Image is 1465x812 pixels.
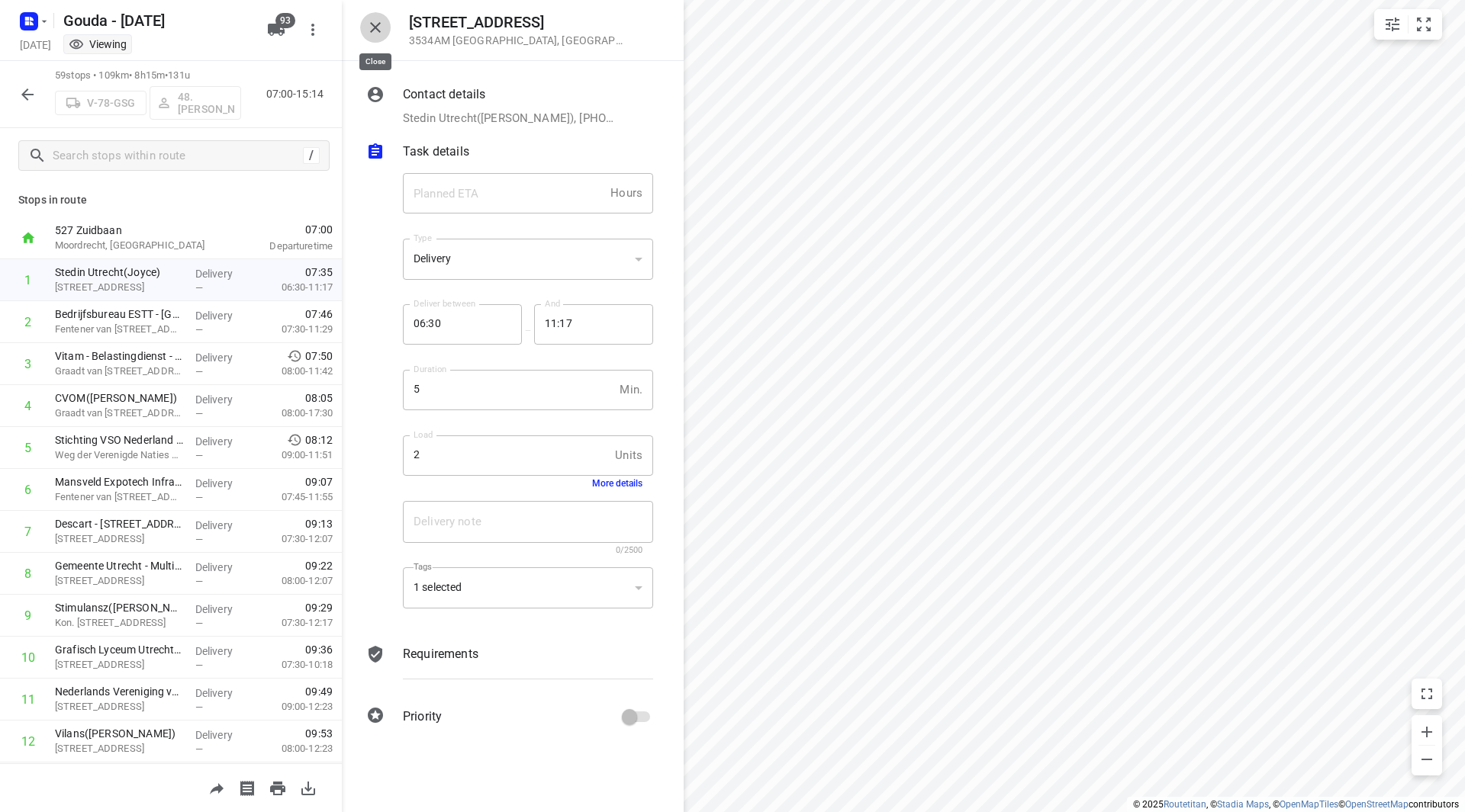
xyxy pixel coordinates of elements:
p: 08:00-11:42 [257,364,333,379]
p: Delivery [195,308,252,323]
button: More [298,14,328,45]
span: — [195,618,203,629]
span: 07:46 [305,307,333,322]
p: Delivery [195,266,252,281]
p: Delivery [195,644,252,659]
span: • [165,69,168,81]
p: Nederlands Vereniging van Orthopedagogen en Onderwijskundigen(Angela Verdam) [55,684,183,699]
div: 4 [24,399,31,413]
p: 07:45-11:55 [257,489,333,505]
span: — [195,282,203,294]
button: 93 [261,14,291,45]
span: 07:35 [305,265,333,280]
span: — [195,324,203,335]
p: Departure time [232,239,333,254]
p: — [522,325,534,336]
p: Vilans([PERSON_NAME]) [55,726,183,741]
p: 07:30-12:17 [257,615,333,631]
span: 131u [168,69,190,81]
p: 06:30-11:17 [257,280,333,295]
span: — [195,701,203,713]
p: Contact details [403,85,485,104]
span: Share route [201,780,232,794]
span: 08:12 [305,432,333,448]
p: Hours [610,185,642,202]
div: 10 [21,650,35,665]
button: Map settings [1377,9,1408,40]
span: — [195,450,203,461]
p: Grebbeberglaan 7, Utrecht [55,531,183,547]
span: 07:50 [305,348,333,364]
p: 07:00-15:14 [266,86,330,102]
p: Grafisch Lyceum Utrecht(Elianne Beukelaar – Vernooij) [55,642,183,657]
span: 09:13 [305,516,333,531]
div: Contact detailsStedin Utrecht([PERSON_NAME]), [PHONE_NUMBER], [EMAIL_ADDRESS][DOMAIN_NAME] [366,85,653,127]
p: Min. [620,381,642,399]
p: Descart - Grebbeberglaan 7(Jonas Vergeldt) [55,516,183,531]
p: Delivery [195,434,252,449]
p: Delivery [195,685,252,701]
p: Graadt van Roggenweg 300, Utrecht [55,406,183,421]
a: Stadia Maps [1217,799,1269,810]
li: © 2025 , © , © © contributors [1133,799,1459,810]
button: Fit zoom [1409,9,1439,40]
p: Delivery [195,392,252,407]
span: Download route [293,780,324,794]
p: 09:00-11:51 [257,448,333,463]
p: Mansveld Expotech Infra B.V. - Utrecht(Rinie Goedejohan) [55,474,183,489]
span: — [195,660,203,671]
p: Stimulansz(Ciska van Berkel) [55,600,183,615]
span: 08:05 [305,390,333,406]
p: [STREET_ADDRESS] [55,657,183,672]
span: — [195,408,203,419]
p: 527 Zuidbaan [55,223,214,238]
div: Requirements [366,645,653,691]
div: / [303,147,320,164]
h5: [STREET_ADDRESS] [409,14,623,31]
div: 3 [24,357,31,371]
div: 5 [24,441,31,455]
p: Vitam - Belastingdienst - Douane - Utrecht(Mark Kersten) [55,348,183,364]
p: 08:00-12:23 [257,741,333,756]
span: 93 [275,13,295,28]
p: Gemeente Utrecht - Multifunctionele Accommodatie Nieuw Welgelegen(Rinkse Veldman) [55,558,183,573]
p: Graadt van Roggenweg 500, Utrecht [55,364,183,379]
p: Fentener van Vlissingenkade 1, Utrecht [55,322,183,337]
span: — [195,492,203,503]
div: 12 [21,734,35,749]
span: — [195,743,203,755]
span: 09:29 [305,600,333,615]
p: Delivery [195,560,252,575]
button: More details [592,478,642,489]
a: OpenStreetMap [1345,799,1409,810]
span: — [195,366,203,377]
p: Grebbeberglaan 4, Utrecht [55,573,183,589]
span: Print shipping labels [232,780,262,794]
p: 59 stops • 109km • 8h15m [55,69,241,83]
div: 11 [21,692,35,707]
p: Priority [403,708,442,726]
p: Delivery [195,727,252,743]
p: Delivery [195,350,252,365]
div: 1 [24,273,31,287]
span: 09:22 [305,558,333,573]
p: Kon. Wilhelminalaan 5, Utrecht [55,615,183,631]
p: Stops in route [18,192,324,208]
span: Print route [262,780,293,794]
p: 09:00-12:23 [257,699,333,714]
div: Delivery [414,252,629,266]
svg: Early [287,348,302,364]
p: Churchilllaan 11, Utrecht [55,699,183,714]
p: Moordrecht, [GEOGRAPHIC_DATA] [55,238,214,253]
div: Delivery [403,239,653,281]
p: 07:30-12:07 [257,531,333,547]
a: Routetitan [1164,799,1206,810]
p: 08:00-17:30 [257,406,333,421]
span: 0/2500 [616,545,642,555]
div: 1 selected [403,567,653,609]
span: 07:00 [232,222,333,237]
span: 09:53 [305,726,333,741]
p: CVOM([PERSON_NAME]) [55,390,183,406]
span: 09:36 [305,642,333,657]
div: 7 [24,525,31,539]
